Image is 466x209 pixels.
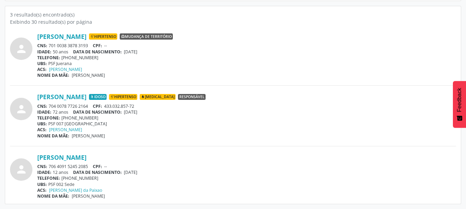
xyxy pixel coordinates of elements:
[37,154,87,161] a: [PERSON_NAME]
[120,33,173,40] span: Mudança de território
[37,93,87,101] a: [PERSON_NAME]
[72,133,105,139] span: [PERSON_NAME]
[10,18,456,25] div: Exibindo 30 resultado(s) por página
[124,109,137,115] span: [DATE]
[37,61,456,66] div: PSF Juerana
[453,81,466,128] button: Feedback - Mostrar pesquisa
[109,94,137,100] span: Hipertenso
[37,121,47,127] span: UBS:
[37,33,87,40] a: [PERSON_NAME]
[37,66,47,72] span: ACS:
[37,49,456,55] div: 50 anos
[37,175,456,181] div: [PHONE_NUMBER]
[73,169,122,175] span: DATA DE NASCIMENTO:
[37,181,47,187] span: UBS:
[104,164,107,169] span: --
[37,164,47,169] span: CNS:
[72,72,105,78] span: [PERSON_NAME]
[37,72,69,78] span: NOME DA MÃE:
[37,103,47,109] span: CNS:
[37,109,456,115] div: 72 anos
[73,109,122,115] span: DATA DE NASCIMENTO:
[37,127,47,133] span: ACS:
[37,49,51,55] span: IDADE:
[15,43,28,55] i: person
[37,109,51,115] span: IDADE:
[49,66,82,72] a: [PERSON_NAME]
[93,164,102,169] span: CPF:
[124,49,137,55] span: [DATE]
[37,103,456,109] div: 704 0078 7726 2164
[37,193,69,199] span: NOME DA MÃE:
[104,43,107,49] span: --
[37,61,47,66] span: UBS:
[93,103,102,109] span: CPF:
[104,103,134,109] span: 433.032.857-72
[140,94,176,100] span: [MEDICAL_DATA]
[37,115,60,121] span: TELEFONE:
[37,55,456,61] div: [PHONE_NUMBER]
[37,133,69,139] span: NOME DA MÃE:
[73,49,122,55] span: DATA DE NASCIMENTO:
[37,187,47,193] span: ACS:
[37,175,60,181] span: TELEFONE:
[89,94,107,100] span: Idoso
[37,169,51,175] span: IDADE:
[37,43,456,49] div: 701 0038 3878 3193
[93,43,102,49] span: CPF:
[37,115,456,121] div: [PHONE_NUMBER]
[89,33,117,40] span: Hipertenso
[37,169,456,175] div: 12 anos
[15,103,28,115] i: person
[15,163,28,176] i: person
[37,181,456,187] div: PSF 002 Sede
[72,193,105,199] span: [PERSON_NAME]
[178,94,206,100] span: Responsável
[49,127,82,133] a: [PERSON_NAME]
[37,164,456,169] div: 706 4091 5245 2085
[49,187,102,193] a: [PERSON_NAME] da Paixao
[37,55,60,61] span: TELEFONE:
[10,11,456,18] div: 3 resultado(s) encontrado(s)
[37,43,47,49] span: CNS:
[456,88,463,112] span: Feedback
[37,121,456,127] div: PSF 007 [GEOGRAPHIC_DATA]
[124,169,137,175] span: [DATE]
